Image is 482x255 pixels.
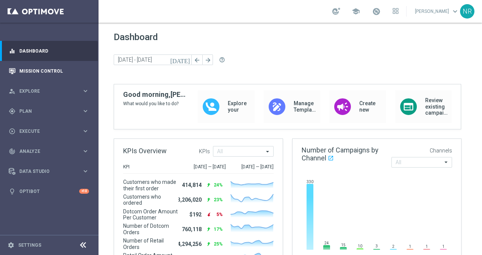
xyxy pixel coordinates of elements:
[8,68,89,74] button: Mission Control
[79,189,89,194] div: +10
[9,88,16,95] i: person_search
[19,41,89,61] a: Dashboard
[82,127,89,135] i: keyboard_arrow_right
[9,148,82,155] div: Analyze
[9,168,82,175] div: Data Studio
[9,41,89,61] div: Dashboard
[9,128,82,135] div: Execute
[19,89,82,93] span: Explore
[18,243,41,247] a: Settings
[460,4,474,19] div: NR
[19,129,82,134] span: Execute
[19,109,82,114] span: Plan
[352,7,360,16] span: school
[8,188,89,194] button: lightbulb Optibot +10
[82,148,89,155] i: keyboard_arrow_right
[8,242,14,249] i: settings
[19,169,82,174] span: Data Studio
[9,148,16,155] i: track_changes
[9,108,82,115] div: Plan
[8,108,89,114] button: gps_fixed Plan keyboard_arrow_right
[414,6,460,17] a: [PERSON_NAME]keyboard_arrow_down
[9,88,82,95] div: Explore
[82,168,89,175] i: keyboard_arrow_right
[9,61,89,81] div: Mission Control
[8,168,89,174] button: Data Studio keyboard_arrow_right
[9,181,89,201] div: Optibot
[8,148,89,154] button: track_changes Analyze keyboard_arrow_right
[451,7,459,16] span: keyboard_arrow_down
[9,108,16,115] i: gps_fixed
[82,107,89,115] i: keyboard_arrow_right
[8,128,89,134] button: play_circle_outline Execute keyboard_arrow_right
[9,188,16,195] i: lightbulb
[9,128,16,135] i: play_circle_outline
[82,87,89,95] i: keyboard_arrow_right
[19,61,89,81] a: Mission Control
[19,149,82,154] span: Analyze
[9,48,16,54] i: equalizer
[8,88,89,94] button: person_search Explore keyboard_arrow_right
[19,181,79,201] a: Optibot
[8,48,89,54] button: equalizer Dashboard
